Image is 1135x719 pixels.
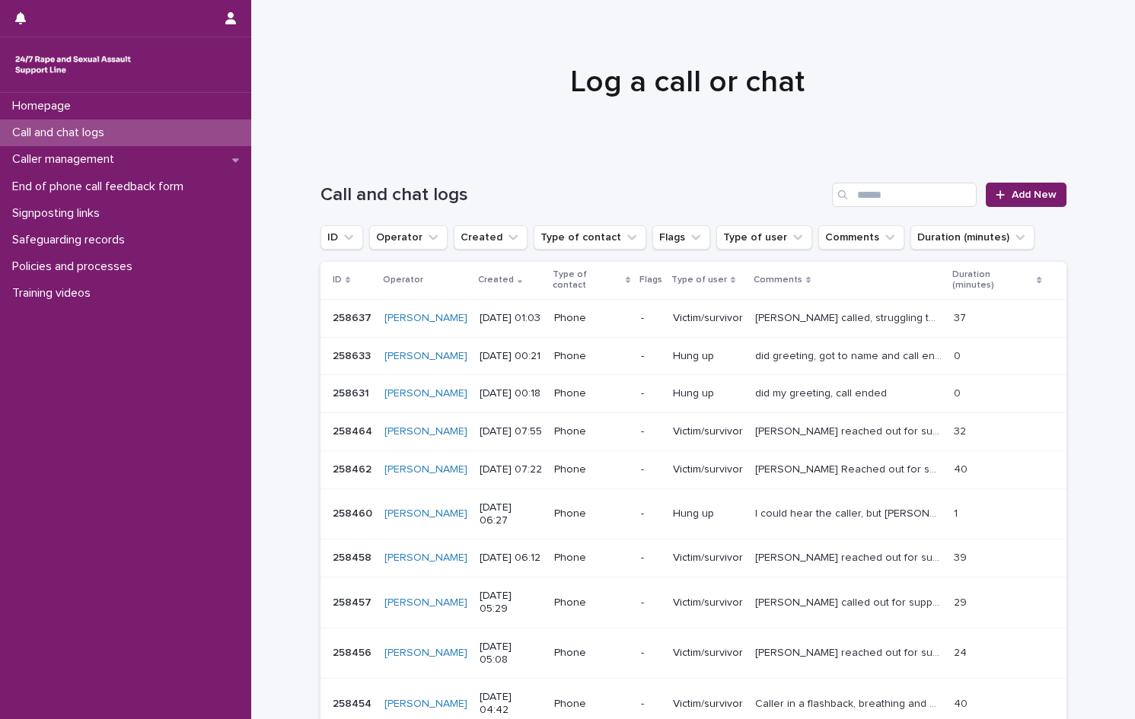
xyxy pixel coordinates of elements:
p: Type of user [671,272,727,288]
tr: 258456258456 [PERSON_NAME] [DATE] 05:08Phone-Victim/survivor[PERSON_NAME] reached out for support... [320,628,1066,679]
p: did my greeting, call ended [755,384,890,400]
button: Operator [369,225,448,250]
p: Kate reached out for support, experiencing nightmares and flashbacks, coping mechanisms discussed... [755,549,945,565]
p: Victim/survivor [673,647,743,660]
p: Victim/survivor [673,312,743,325]
p: Hung up [673,387,743,400]
p: Phone [554,387,629,400]
p: - [641,463,661,476]
p: Operator [383,272,423,288]
p: Caller in a flashback, breathing and grounding exercises done, reassurance and time checks offere... [755,695,945,711]
p: Policies and processes [6,259,145,274]
p: - [641,597,661,609]
p: Call and chat logs [6,126,116,140]
p: 258456 [333,644,375,660]
p: - [641,312,661,325]
a: [PERSON_NAME] [384,312,467,325]
p: [DATE] 05:29 [480,590,543,616]
p: 258457 [333,593,375,609]
p: Phone [554,597,629,609]
p: Comments [754,272,802,288]
img: rhQMoQhaT3yELyF149Cw [12,49,134,80]
a: [PERSON_NAME] [384,597,467,609]
p: [DATE] 00:18 [480,387,543,400]
p: Homepage [6,99,83,113]
button: Flags [652,225,710,250]
p: 258460 [333,504,375,520]
p: 0 [954,384,964,400]
p: ID [333,272,342,288]
input: Search [832,183,977,207]
tr: 258460258460 [PERSON_NAME] [DATE] 06:27Phone-Hung upI could hear the caller, but [PERSON_NAME] co... [320,488,1066,539]
p: 258633 [333,347,374,363]
p: 32 [954,422,969,438]
button: Duration (minutes) [910,225,1035,250]
p: Created [478,272,514,288]
p: Joanne Reached out for support, wanted to talk through something that happened, lots to process, ... [755,460,945,476]
tr: 258464258464 [PERSON_NAME] [DATE] 07:55Phone-Victim/survivor[PERSON_NAME] reached out for support... [320,413,1066,451]
p: 0 [954,347,964,363]
p: Phone [554,552,629,565]
p: [DATE] 01:03 [480,312,543,325]
p: End of phone call feedback form [6,180,196,194]
p: Training videos [6,286,103,301]
button: ID [320,225,363,250]
button: Type of contact [534,225,646,250]
p: 24 [954,644,970,660]
p: 39 [954,549,970,565]
p: Signposting links [6,206,112,221]
span: Add New [1012,189,1057,200]
a: Add New [986,183,1066,207]
a: [PERSON_NAME] [384,507,467,520]
tr: 258462258462 [PERSON_NAME] [DATE] 07:22Phone-Victim/survivor[PERSON_NAME] Reached out for support... [320,450,1066,488]
p: 258637 [333,309,375,325]
h1: Call and chat logs [320,184,827,206]
a: [PERSON_NAME] [384,647,467,660]
p: [DATE] 07:22 [480,463,543,476]
p: Phone [554,312,629,325]
a: [PERSON_NAME] [384,425,467,438]
p: Phone [554,647,629,660]
a: [PERSON_NAME] [384,387,467,400]
h1: Log a call or chat [314,64,1060,100]
p: - [641,507,661,520]
p: [DATE] 06:12 [480,552,543,565]
p: [DATE] 05:08 [480,641,543,667]
p: - [641,350,661,363]
p: 258464 [333,422,375,438]
p: 40 [954,460,971,476]
p: Duration (minutes) [952,266,1033,294]
a: [PERSON_NAME] [384,463,467,476]
p: Caller management [6,152,126,167]
p: Hung up [673,507,743,520]
p: Phone [554,350,629,363]
p: Phone [554,698,629,711]
p: Victim/survivor [673,463,743,476]
p: 37 [954,309,969,325]
p: Safeguarding records [6,233,137,247]
p: Victim/survivor [673,425,743,438]
p: Phone [554,425,629,438]
tr: 258631258631 [PERSON_NAME] [DATE] 00:18Phone-Hung updid my greeting, call endeddid my greeting, c... [320,375,1066,413]
p: 1 [954,504,961,520]
p: - [641,647,661,660]
tr: 258637258637 [PERSON_NAME] [DATE] 01:03Phone-Victim/survivor[PERSON_NAME] called, struggling to s... [320,299,1066,337]
p: Victim/survivor [673,698,743,711]
p: Victim/survivor [673,552,743,565]
p: Mina reached out for support, feels let down by other support and police, going through 2 investi... [755,422,945,438]
p: - [641,387,661,400]
tr: 258633258633 [PERSON_NAME] [DATE] 00:21Phone-Hung updid greeting, got to name and call endeddid g... [320,337,1066,375]
a: [PERSON_NAME] [384,552,467,565]
tr: 258457258457 [PERSON_NAME] [DATE] 05:29Phone-Victim/survivor[PERSON_NAME] called out for support,... [320,577,1066,628]
p: 258631 [333,384,372,400]
p: - [641,552,661,565]
tr: 258458258458 [PERSON_NAME] [DATE] 06:12Phone-Victim/survivor[PERSON_NAME] reached out for support... [320,539,1066,577]
button: Type of user [716,225,812,250]
p: Hung up [673,350,743,363]
p: 40 [954,695,971,711]
p: 258458 [333,549,375,565]
p: 258462 [333,460,375,476]
p: John reached out for support, struggling to sleep, wanted space to talk and get things off chest,... [755,644,945,660]
button: Created [454,225,528,250]
p: Phone [554,507,629,520]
